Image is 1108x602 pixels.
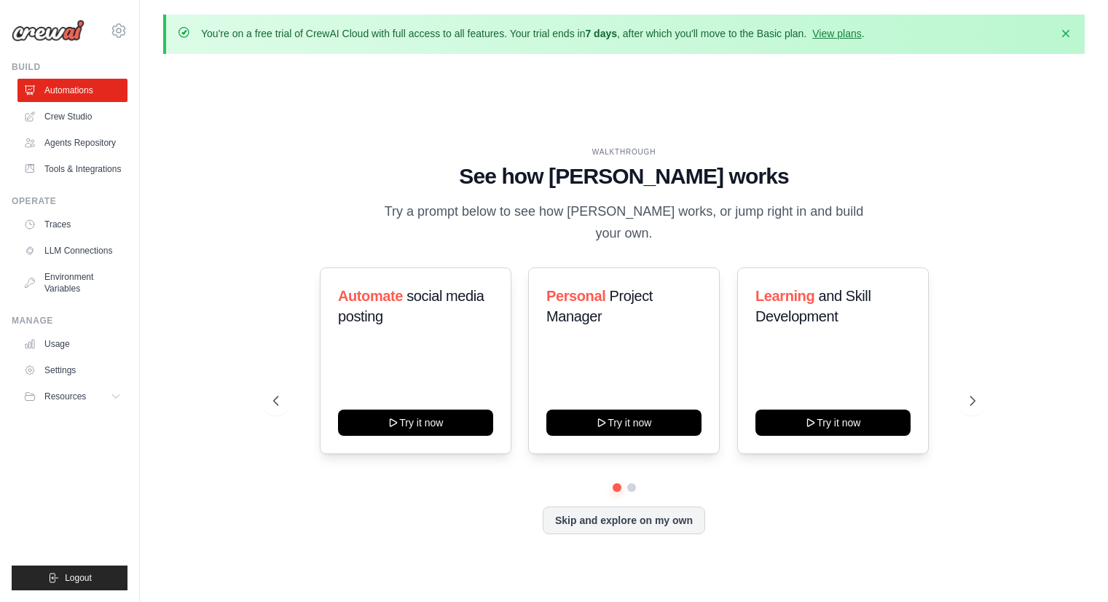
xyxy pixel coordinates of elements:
p: You're on a free trial of CrewAI Cloud with full access to all features. Your trial ends in , aft... [201,26,865,41]
strong: 7 days [585,28,617,39]
a: Usage [17,332,127,356]
span: Resources [44,391,86,402]
img: Logo [12,20,85,42]
span: Automate [338,288,403,304]
div: Build [12,61,127,73]
a: Tools & Integrations [17,157,127,181]
a: LLM Connections [17,239,127,262]
span: Logout [65,572,92,584]
button: Logout [12,566,127,590]
button: Try it now [755,410,911,436]
a: Environment Variables [17,265,127,300]
a: Automations [17,79,127,102]
div: Operate [12,195,127,207]
a: Traces [17,213,127,236]
span: social media posting [338,288,484,324]
span: and Skill Development [755,288,871,324]
a: Agents Repository [17,131,127,155]
a: Crew Studio [17,105,127,128]
span: Personal [546,288,605,304]
span: Learning [755,288,814,304]
a: Settings [17,359,127,382]
span: Project Manager [546,288,653,324]
p: Try a prompt below to see how [PERSON_NAME] works, or jump right in and build your own. [380,201,869,244]
div: WALKTHROUGH [273,146,975,157]
button: Try it now [546,410,702,436]
a: View plans [812,28,861,39]
button: Try it now [338,410,493,436]
button: Resources [17,385,127,408]
h1: See how [PERSON_NAME] works [273,163,975,189]
div: Manage [12,315,127,327]
button: Skip and explore on my own [543,507,705,534]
